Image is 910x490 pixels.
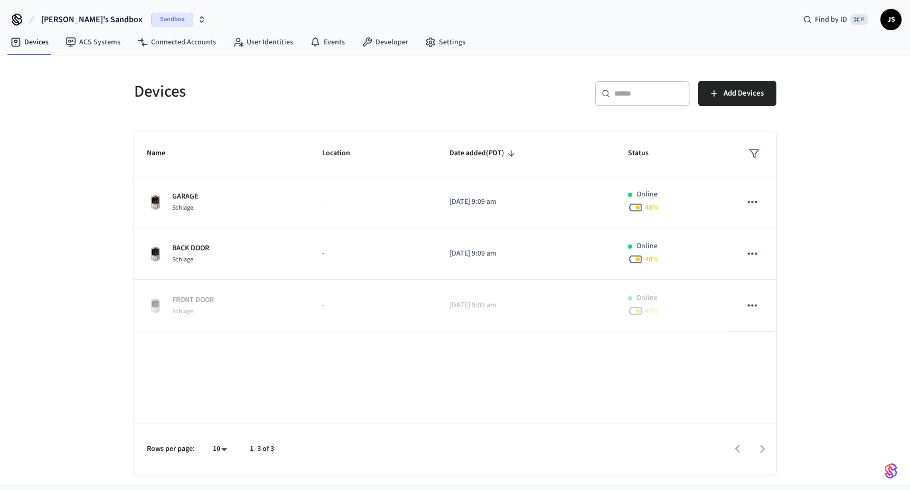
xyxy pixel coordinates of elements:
[885,463,897,479] img: SeamLogoGradient.69752ec5.svg
[147,194,164,211] img: Schlage Sense Smart Deadbolt with Camelot Trim, Front
[129,33,224,52] a: Connected Accounts
[449,145,518,162] span: Date added(PDT)
[224,33,302,52] a: User Identities
[724,87,764,100] span: Add Devices
[2,33,57,52] a: Devices
[172,191,199,202] p: GARAGE
[57,33,129,52] a: ACS Systems
[322,196,424,208] p: -
[881,10,900,29] span: JS
[645,202,659,213] span: 48 %
[636,293,658,304] p: Online
[172,243,209,254] p: BACK DOOR
[795,10,876,29] div: Find by ID⌘ K
[645,306,659,316] span: 48 %
[636,241,658,252] p: Online
[322,248,424,259] p: -
[850,14,868,25] span: ⌘ K
[302,33,353,52] a: Events
[172,295,214,306] p: FRONT DOOR
[250,444,274,455] p: 1–3 of 3
[41,13,143,26] span: [PERSON_NAME]'s Sandbox
[815,14,847,25] span: Find by ID
[353,33,417,52] a: Developer
[172,307,193,316] span: Schlage
[698,81,776,106] button: Add Devices
[449,300,603,311] p: [DATE] 9:09 am
[449,196,603,208] p: [DATE] 9:09 am
[645,254,659,265] span: 48 %
[147,145,179,162] span: Name
[636,189,658,200] p: Online
[208,441,233,457] div: 10
[172,255,193,264] span: Schlage
[134,81,449,102] h5: Devices
[322,145,364,162] span: Location
[147,246,164,262] img: Schlage Sense Smart Deadbolt with Camelot Trim, Front
[147,297,164,314] img: Schlage Sense Smart Deadbolt with Camelot Trim, Front
[880,9,902,30] button: JS
[417,33,474,52] a: Settings
[322,300,424,311] p: -
[147,444,195,455] p: Rows per page:
[151,13,193,26] span: Sandbox
[628,145,662,162] span: Status
[172,203,193,212] span: Schlage
[449,248,603,259] p: [DATE] 9:09 am
[134,131,776,332] table: sticky table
